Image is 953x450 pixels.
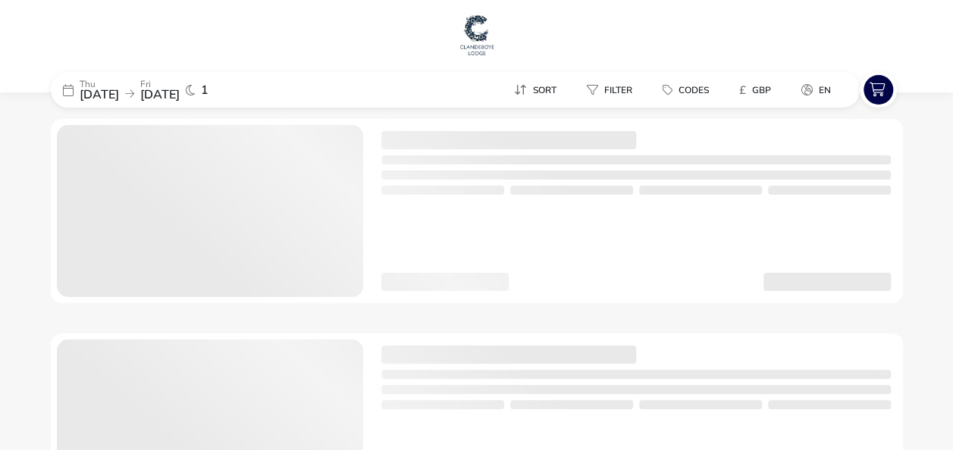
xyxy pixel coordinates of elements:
p: Thu [80,80,119,89]
span: en [819,84,831,96]
naf-pibe-menu-bar-item: Sort [502,79,575,101]
img: Main Website [458,12,496,58]
naf-pibe-menu-bar-item: £GBP [727,79,789,101]
naf-pibe-menu-bar-item: Filter [575,79,650,101]
span: Codes [679,84,709,96]
button: Filter [575,79,644,101]
span: Filter [604,84,632,96]
span: [DATE] [80,86,119,103]
div: Thu[DATE]Fri[DATE]1 [51,72,278,108]
span: 1 [201,84,208,96]
button: Sort [502,79,569,101]
button: en [789,79,843,101]
span: Sort [533,84,556,96]
span: [DATE] [140,86,180,103]
button: £GBP [727,79,783,101]
span: GBP [752,84,771,96]
naf-pibe-menu-bar-item: en [789,79,849,101]
p: Fri [140,80,180,89]
i: £ [739,83,746,98]
naf-pibe-menu-bar-item: Codes [650,79,727,101]
button: Codes [650,79,721,101]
